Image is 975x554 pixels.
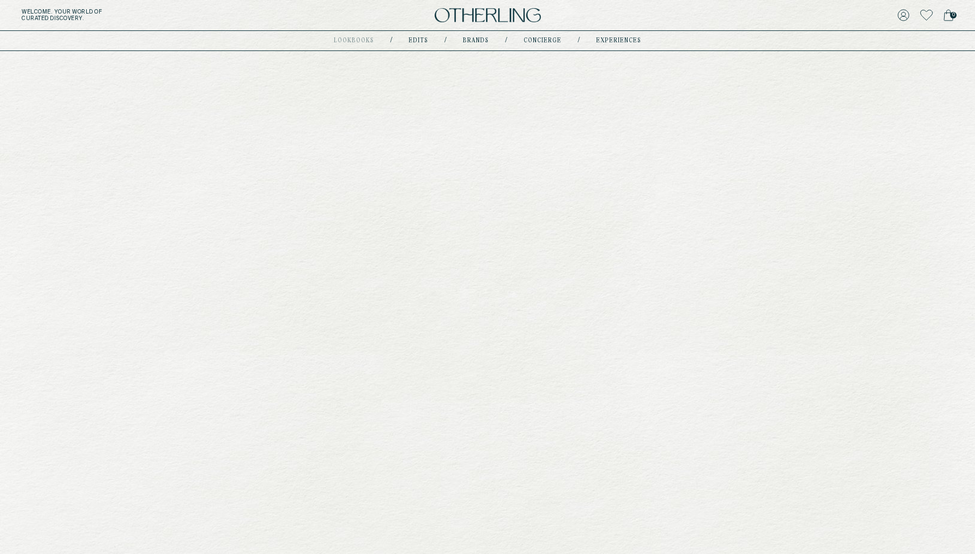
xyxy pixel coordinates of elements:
[390,36,392,45] div: /
[524,38,561,43] a: concierge
[463,38,489,43] a: Brands
[334,38,374,43] a: lookbooks
[578,36,580,45] div: /
[435,8,541,23] img: logo
[409,38,428,43] a: Edits
[22,9,301,22] h5: Welcome . Your world of curated discovery.
[950,12,957,18] span: 0
[944,8,953,23] a: 0
[444,36,447,45] div: /
[596,38,641,43] a: experiences
[505,36,507,45] div: /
